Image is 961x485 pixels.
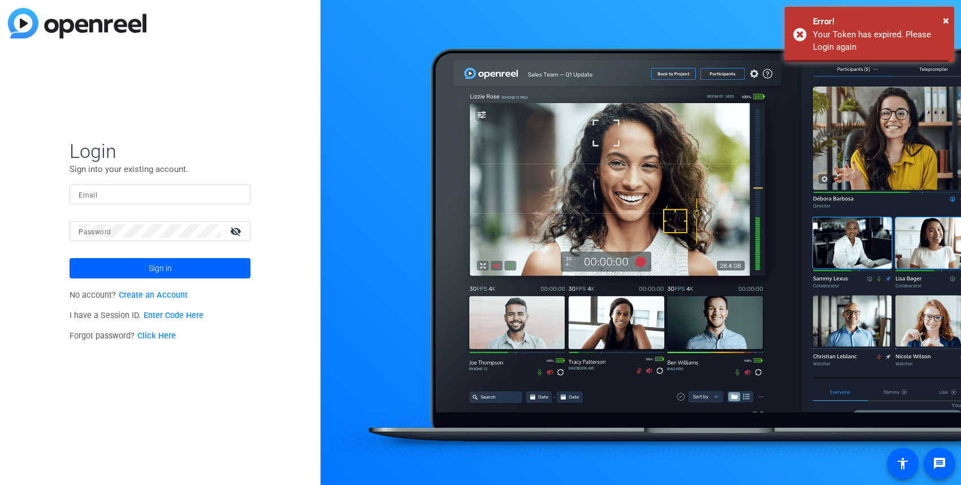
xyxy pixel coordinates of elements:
[813,28,946,54] div: Your Token has expired. Please Login again
[70,139,250,163] span: Login
[79,228,111,236] mat-label: Password
[70,290,188,300] span: No account?
[79,187,241,201] input: Enter Email Address
[79,191,97,199] mat-label: Email
[144,311,204,320] a: Enter Code Here
[8,8,146,38] img: blue-gradient.svg
[70,331,176,341] span: Forgot password?
[137,331,176,341] a: Click Here
[943,14,949,27] span: ×
[896,457,910,470] mat-icon: accessibility
[70,258,250,278] button: Sign in
[943,12,949,29] button: Close
[933,457,946,470] mat-icon: message
[813,15,946,28] div: Error!
[149,254,172,282] span: Sign in
[223,223,250,239] mat-icon: visibility_off
[119,290,188,300] a: Create an Account
[70,163,250,175] p: Sign into your existing account.
[70,311,204,320] span: I have a Session ID.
